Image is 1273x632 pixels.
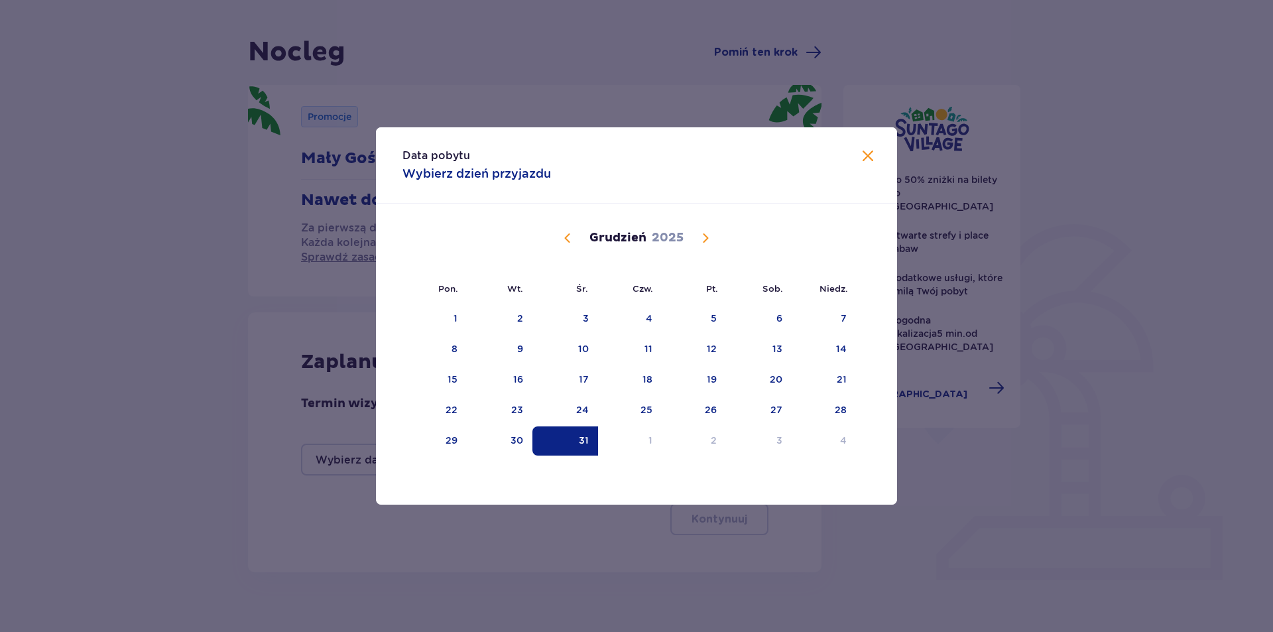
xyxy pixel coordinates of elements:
button: Poprzedni miesiąc [560,230,576,246]
td: 24 [532,396,598,425]
div: 3 [583,312,589,325]
td: 2 [467,304,532,334]
div: 12 [707,342,717,355]
td: 17 [532,365,598,395]
div: 26 [705,403,717,416]
td: 23 [467,396,532,425]
div: 31 [579,434,589,447]
td: 22 [402,396,467,425]
small: Pt. [706,283,718,294]
td: Data zaznaczona. środa, 31 grudnia 2025 [532,426,598,456]
td: 6 [726,304,792,334]
td: 1 [402,304,467,334]
small: Sob. [762,283,783,294]
div: 1 [648,434,652,447]
td: 4 [598,304,662,334]
div: 13 [772,342,782,355]
div: 2 [517,312,523,325]
small: Wt. [507,283,523,294]
div: 15 [448,373,457,386]
div: 3 [776,434,782,447]
div: 4 [840,434,847,447]
div: 23 [511,403,523,416]
div: 24 [576,403,589,416]
div: 16 [513,373,523,386]
td: 13 [726,335,792,364]
div: 18 [642,373,652,386]
div: 30 [511,434,523,447]
button: Następny miesiąc [697,230,713,246]
td: 28 [792,396,856,425]
div: 29 [446,434,457,447]
p: Grudzień [589,230,646,246]
td: 1 [598,426,662,456]
td: 29 [402,426,467,456]
small: Czw. [633,283,653,294]
div: 4 [646,312,652,325]
td: 20 [726,365,792,395]
div: 21 [837,373,847,386]
td: 5 [662,304,726,334]
div: 7 [841,312,847,325]
td: 4 [792,426,856,456]
td: 3 [532,304,598,334]
button: Zamknij [860,149,876,165]
div: 11 [644,342,652,355]
div: 10 [578,342,589,355]
div: 14 [836,342,847,355]
div: 1 [454,312,457,325]
div: 17 [579,373,589,386]
td: 25 [598,396,662,425]
td: 9 [467,335,532,364]
p: Wybierz dzień przyjazdu [402,166,551,182]
td: 2 [662,426,726,456]
td: 30 [467,426,532,456]
td: 26 [662,396,726,425]
div: 2 [711,434,717,447]
td: 18 [598,365,662,395]
td: 12 [662,335,726,364]
td: 21 [792,365,856,395]
td: 15 [402,365,467,395]
div: 28 [835,403,847,416]
small: Śr. [576,283,588,294]
div: 8 [452,342,457,355]
td: 14 [792,335,856,364]
small: Niedz. [819,283,848,294]
div: 20 [770,373,782,386]
td: 3 [726,426,792,456]
small: Pon. [438,283,458,294]
p: 2025 [652,230,684,246]
p: Data pobytu [402,149,470,163]
td: 10 [532,335,598,364]
div: 9 [517,342,523,355]
td: 7 [792,304,856,334]
td: 27 [726,396,792,425]
div: 25 [640,403,652,416]
td: 16 [467,365,532,395]
td: 8 [402,335,467,364]
div: 19 [707,373,717,386]
div: 5 [711,312,717,325]
div: 6 [776,312,782,325]
div: 22 [446,403,457,416]
td: 19 [662,365,726,395]
td: 11 [598,335,662,364]
div: 27 [770,403,782,416]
